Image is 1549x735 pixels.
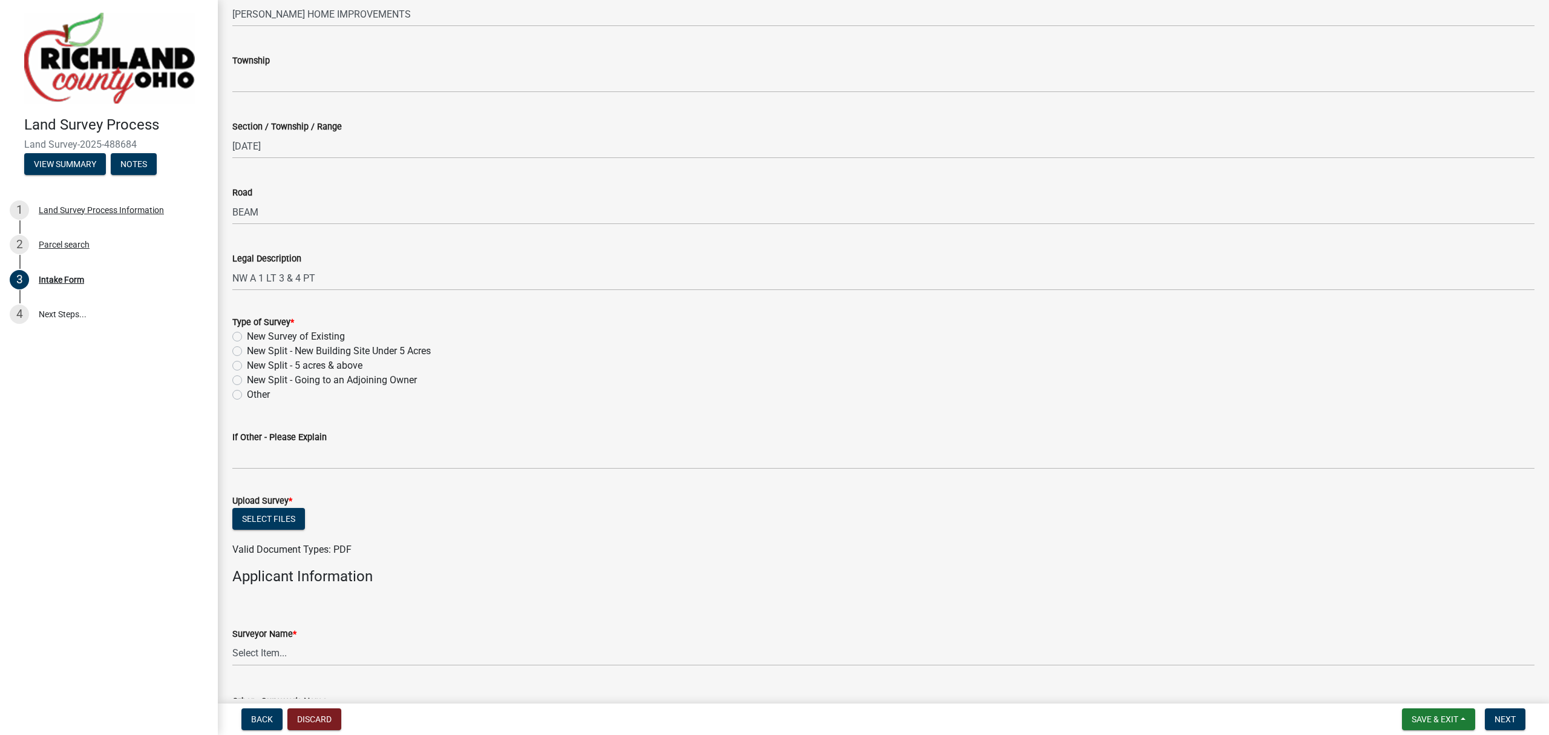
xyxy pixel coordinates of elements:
span: Save & Exit [1412,714,1458,724]
wm-modal-confirm: Notes [111,160,157,170]
label: New Split - New Building Site Under 5 Acres [247,344,431,358]
div: 3 [10,270,29,289]
button: Save & Exit [1402,708,1475,730]
label: Section / Township / Range [232,123,342,131]
label: Upload Survey [232,497,292,506]
label: Type of Survey [232,318,294,327]
label: Other - Surveyor's Name [232,697,327,706]
h4: Land Survey Process [24,116,208,134]
span: Land Survey-2025-488684 [24,139,194,150]
span: Next [1495,714,1516,724]
button: Notes [111,153,157,175]
img: Richland County, Ohio [24,13,195,104]
button: Back [241,708,283,730]
label: Township [232,57,270,65]
span: Valid Document Types: PDF [232,544,352,555]
button: Discard [287,708,341,730]
button: Next [1485,708,1525,730]
h4: Applicant Information [232,568,1534,585]
label: New Split - Going to an Adjoining Owner [247,373,417,387]
div: 1 [10,200,29,220]
div: 2 [10,235,29,254]
label: New Split - 5 acres & above [247,358,362,373]
label: Road [232,189,252,197]
label: If Other - Please Explain [232,433,327,442]
div: Parcel search [39,240,90,249]
label: Other [247,387,270,402]
label: Legal Description [232,255,301,263]
wm-modal-confirm: Summary [24,160,106,170]
div: 4 [10,305,29,324]
button: Select files [232,508,305,530]
label: Surveyor Name [232,630,296,639]
span: Back [251,714,273,724]
label: New Survey of Existing [247,329,345,344]
div: Land Survey Process Information [39,206,164,214]
div: Intake Form [39,275,84,284]
button: View Summary [24,153,106,175]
